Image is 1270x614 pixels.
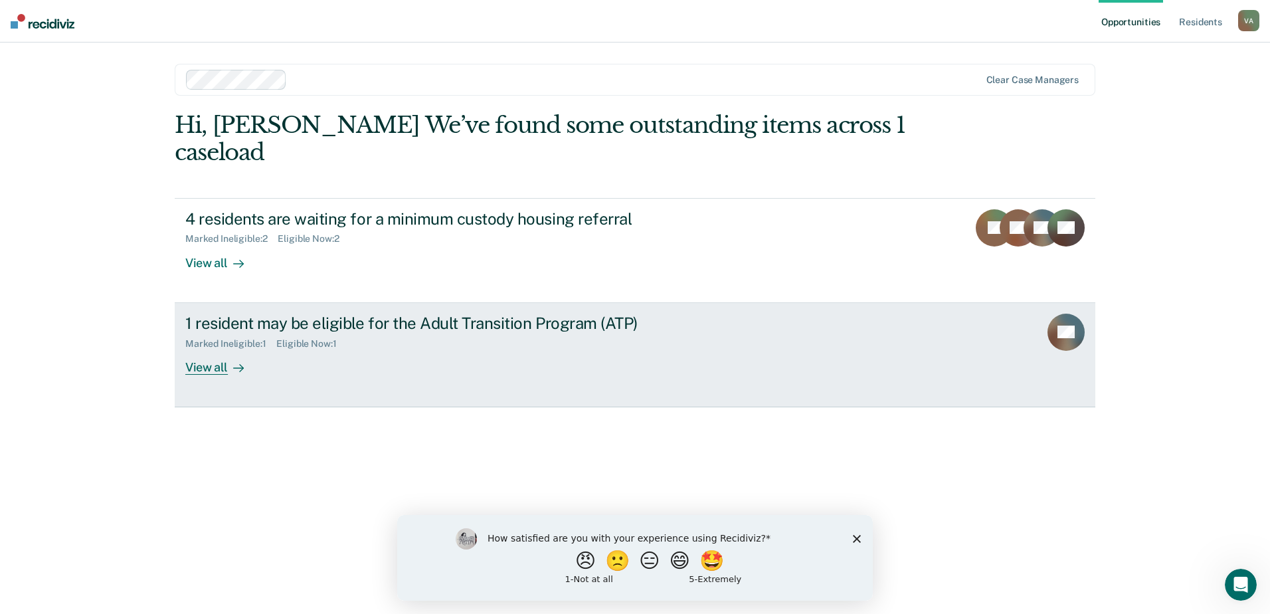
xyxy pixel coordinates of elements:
[278,233,349,245] div: Eligible Now : 2
[175,112,911,166] div: Hi, [PERSON_NAME] We’ve found some outstanding items across 1 caseload
[185,314,652,333] div: 1 resident may be eligible for the Adult Transition Program (ATP)
[185,245,260,270] div: View all
[185,338,276,350] div: Marked Ineligible : 1
[276,338,347,350] div: Eligible Now : 1
[175,198,1095,303] a: 4 residents are waiting for a minimum custody housing referralMarked Ineligible:2Eligible Now:2Vi...
[185,349,260,375] div: View all
[185,209,652,229] div: 4 residents are waiting for a minimum custody housing referral
[11,14,74,29] img: Recidiviz
[397,515,873,601] iframe: Survey by Kim from Recidiviz
[185,233,278,245] div: Marked Ineligible : 2
[1238,10,1259,31] button: VA
[1238,10,1259,31] div: V A
[175,303,1095,407] a: 1 resident may be eligible for the Adult Transition Program (ATP)Marked Ineligible:1Eligible Now:...
[986,74,1079,86] div: Clear case managers
[1225,569,1257,601] iframe: Intercom live chat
